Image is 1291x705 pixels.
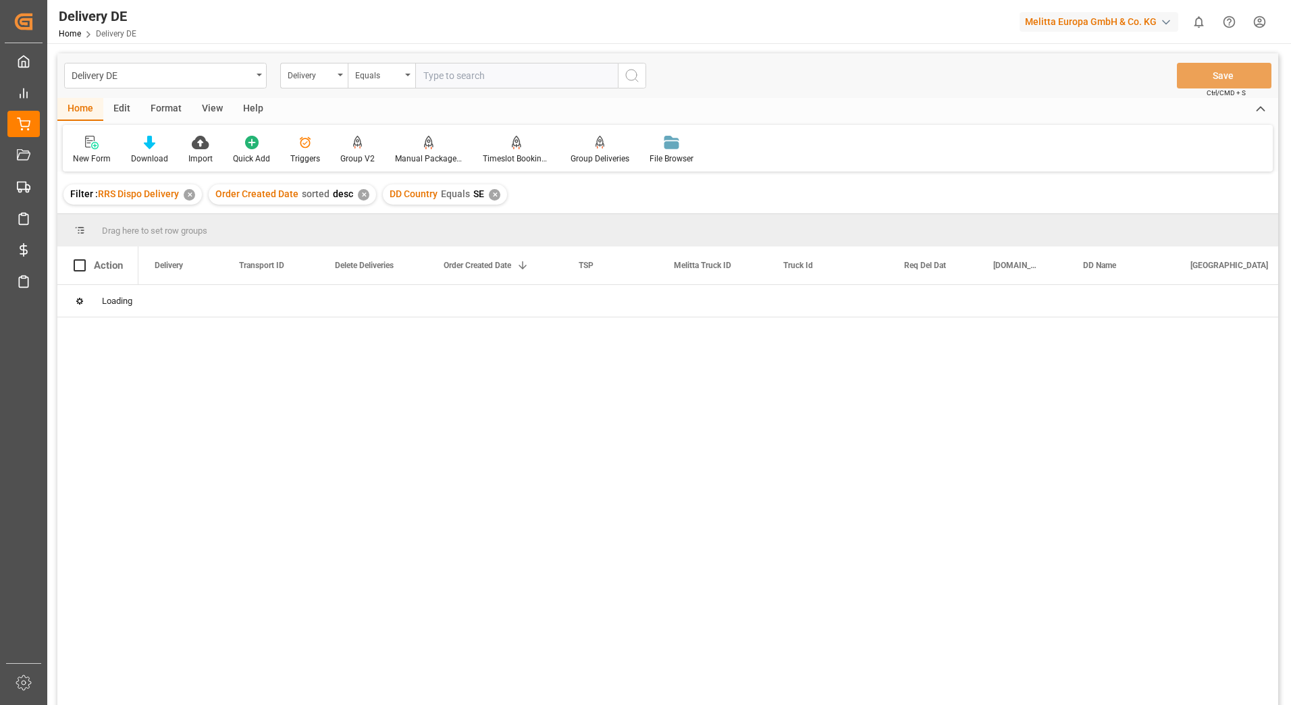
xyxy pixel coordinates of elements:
div: Group V2 [340,153,375,165]
span: Filter : [70,188,98,199]
span: RRS Dispo Delivery [98,188,179,199]
div: Manual Package TypeDetermination [395,153,463,165]
div: Home [57,98,103,121]
div: Equals [355,66,401,82]
div: Delivery DE [72,66,252,83]
span: Order Created Date [215,188,298,199]
div: View [192,98,233,121]
button: Help Center [1214,7,1244,37]
span: [GEOGRAPHIC_DATA] [1190,261,1268,270]
div: Group Deliveries [571,153,629,165]
div: ✕ [184,189,195,201]
span: Delivery [155,261,183,270]
div: New Form [73,153,111,165]
input: Type to search [415,63,618,88]
span: Drag here to set row groups [102,226,207,236]
div: File Browser [650,153,693,165]
button: open menu [348,63,415,88]
span: Equals [441,188,470,199]
span: Melitta Truck ID [674,261,731,270]
span: Ctrl/CMD + S [1207,88,1246,98]
button: show 0 new notifications [1184,7,1214,37]
div: ✕ [358,189,369,201]
span: sorted [302,188,330,199]
span: Transport ID [239,261,284,270]
span: desc [333,188,353,199]
span: Req Del Dat [904,261,946,270]
div: Delivery [288,66,334,82]
span: [DOMAIN_NAME] Dat [993,261,1038,270]
span: Loading [102,296,132,306]
span: Delete Deliveries [335,261,394,270]
span: Truck Id [783,261,813,270]
div: Import [188,153,213,165]
button: open menu [64,63,267,88]
span: DD Country [390,188,438,199]
button: Save [1177,63,1271,88]
div: Melitta Europa GmbH & Co. KG [1020,12,1178,32]
div: Edit [103,98,140,121]
div: Triggers [290,153,320,165]
div: Delivery DE [59,6,136,26]
button: open menu [280,63,348,88]
div: ✕ [489,189,500,201]
button: search button [618,63,646,88]
div: Help [233,98,273,121]
div: Timeslot Booking Report [483,153,550,165]
span: DD Name [1083,261,1116,270]
div: Action [94,259,123,271]
a: Home [59,29,81,38]
span: SE [473,188,484,199]
button: Melitta Europa GmbH & Co. KG [1020,9,1184,34]
div: Download [131,153,168,165]
div: Format [140,98,192,121]
span: TSP [579,261,594,270]
div: Quick Add [233,153,270,165]
span: Order Created Date [444,261,511,270]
